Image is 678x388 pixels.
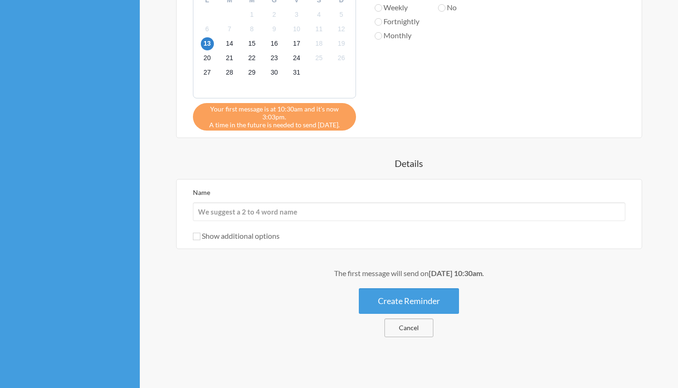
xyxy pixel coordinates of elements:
[335,22,348,35] span: mercoledì 12 novembre 2025
[335,37,348,50] span: mercoledì 19 novembre 2025
[223,37,236,50] span: venerdì 14 novembre 2025
[375,4,382,12] input: Weekly
[290,66,303,79] span: lunedì 1 dicembre 2025
[223,66,236,79] span: venerdì 28 novembre 2025
[313,8,326,21] span: martedì 4 novembre 2025
[193,202,625,221] input: We suggest a 2 to 4 word name
[429,269,482,277] strong: [DATE] 10:30am
[335,8,348,21] span: mercoledì 5 novembre 2025
[384,319,433,337] a: Cancel
[193,231,280,240] label: Show additional options
[313,52,326,65] span: martedì 25 novembre 2025
[158,157,659,170] h4: Details
[438,2,488,13] label: No
[201,66,214,79] span: giovedì 27 novembre 2025
[193,233,200,240] input: Show additional options
[246,66,259,79] span: sabato 29 novembre 2025
[313,37,326,50] span: martedì 18 novembre 2025
[375,18,382,26] input: Fortnightly
[268,8,281,21] span: domenica 2 novembre 2025
[438,4,445,12] input: No
[201,37,214,50] span: giovedì 13 novembre 2025
[335,52,348,65] span: mercoledì 26 novembre 2025
[375,30,419,41] label: Monthly
[375,2,419,13] label: Weekly
[223,52,236,65] span: venerdì 21 novembre 2025
[200,105,349,121] span: Your first message is at 10:30am and it's now 3:03pm.
[193,188,210,196] label: Name
[246,22,259,35] span: sabato 8 novembre 2025
[223,22,236,35] span: venerdì 7 novembre 2025
[375,32,382,40] input: Monthly
[290,22,303,35] span: lunedì 10 novembre 2025
[158,268,659,279] div: The first message will send on .
[246,8,259,21] span: sabato 1 novembre 2025
[268,66,281,79] span: domenica 30 novembre 2025
[313,22,326,35] span: martedì 11 novembre 2025
[290,37,303,50] span: lunedì 17 novembre 2025
[375,16,419,27] label: Fortnightly
[246,52,259,65] span: sabato 22 novembre 2025
[268,37,281,50] span: domenica 16 novembre 2025
[268,52,281,65] span: domenica 23 novembre 2025
[268,22,281,35] span: domenica 9 novembre 2025
[290,52,303,65] span: lunedì 24 novembre 2025
[193,103,356,131] div: A time in the future is needed to send [DATE].
[359,288,459,314] button: Create Reminder
[246,37,259,50] span: sabato 15 novembre 2025
[201,22,214,35] span: giovedì 6 novembre 2025
[290,8,303,21] span: lunedì 3 novembre 2025
[201,52,214,65] span: giovedì 20 novembre 2025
